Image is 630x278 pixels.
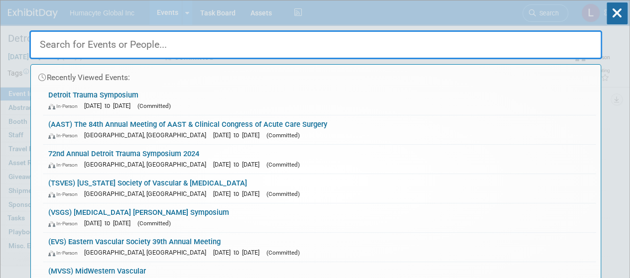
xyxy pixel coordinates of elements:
[84,102,135,109] span: [DATE] to [DATE]
[48,191,82,197] span: In-Person
[43,86,596,115] a: Detroit Trauma Symposium In-Person [DATE] to [DATE] (Committed)
[84,190,211,197] span: [GEOGRAPHIC_DATA], [GEOGRAPHIC_DATA]
[266,190,300,197] span: (Committed)
[36,65,596,86] div: Recently Viewed Events:
[43,115,596,144] a: (AAST) The 84th Annual Meeting of AAST & Clinical Congress of Acute Care Surgery In-Person [GEOGR...
[48,162,82,168] span: In-Person
[84,161,211,168] span: [GEOGRAPHIC_DATA], [GEOGRAPHIC_DATA]
[213,190,264,197] span: [DATE] to [DATE]
[213,131,264,139] span: [DATE] to [DATE]
[43,174,596,203] a: (TSVES) [US_STATE] Society of Vascular & [MEDICAL_DATA] In-Person [GEOGRAPHIC_DATA], [GEOGRAPHIC_...
[213,249,264,256] span: [DATE] to [DATE]
[48,220,82,227] span: In-Person
[84,249,211,256] span: [GEOGRAPHIC_DATA], [GEOGRAPHIC_DATA]
[213,161,264,168] span: [DATE] to [DATE]
[43,203,596,232] a: (VSGS) [MEDICAL_DATA] [PERSON_NAME] Symposium In-Person [DATE] to [DATE] (Committed)
[43,233,596,262] a: (EVS) Eastern Vascular Society 39th Annual Meeting In-Person [GEOGRAPHIC_DATA], [GEOGRAPHIC_DATA]...
[48,132,82,139] span: In-Person
[84,219,135,227] span: [DATE] to [DATE]
[48,103,82,109] span: In-Person
[84,131,211,139] span: [GEOGRAPHIC_DATA], [GEOGRAPHIC_DATA]
[137,220,171,227] span: (Committed)
[266,132,300,139] span: (Committed)
[43,145,596,174] a: 72nd Annual Detroit Trauma Symposium 2024 In-Person [GEOGRAPHIC_DATA], [GEOGRAPHIC_DATA] [DATE] t...
[29,30,602,59] input: Search for Events or People...
[266,249,300,256] span: (Committed)
[137,102,171,109] span: (Committed)
[48,250,82,256] span: In-Person
[266,161,300,168] span: (Committed)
